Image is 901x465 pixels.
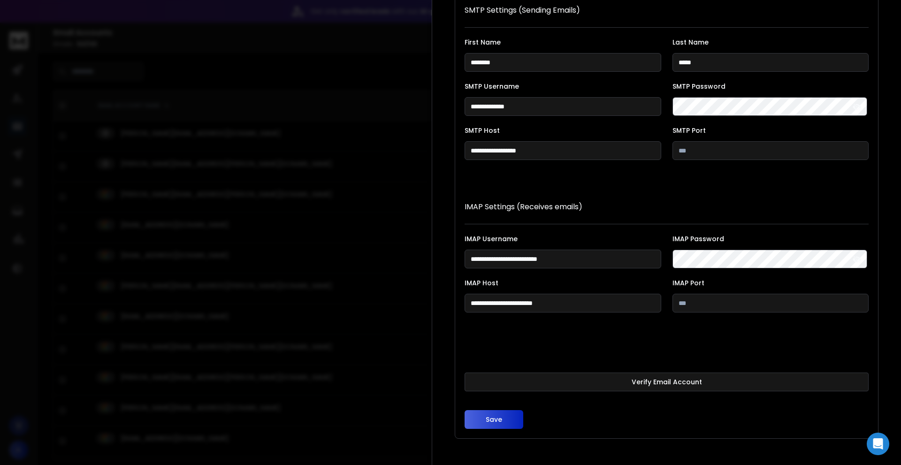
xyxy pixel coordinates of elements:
[672,39,869,46] label: Last Name
[465,410,523,429] button: Save
[465,373,869,391] button: Verify Email Account
[465,201,869,213] p: IMAP Settings (Receives emails)
[465,236,661,242] label: IMAP Username
[672,236,869,242] label: IMAP Password
[672,127,869,134] label: SMTP Port
[465,39,661,46] label: First Name
[672,83,869,90] label: SMTP Password
[867,433,889,455] div: Open Intercom Messenger
[672,280,869,286] label: IMAP Port
[465,83,661,90] label: SMTP Username
[465,127,661,134] label: SMTP Host
[465,280,661,286] label: IMAP Host
[465,5,869,16] h1: SMTP Settings (Sending Emails)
